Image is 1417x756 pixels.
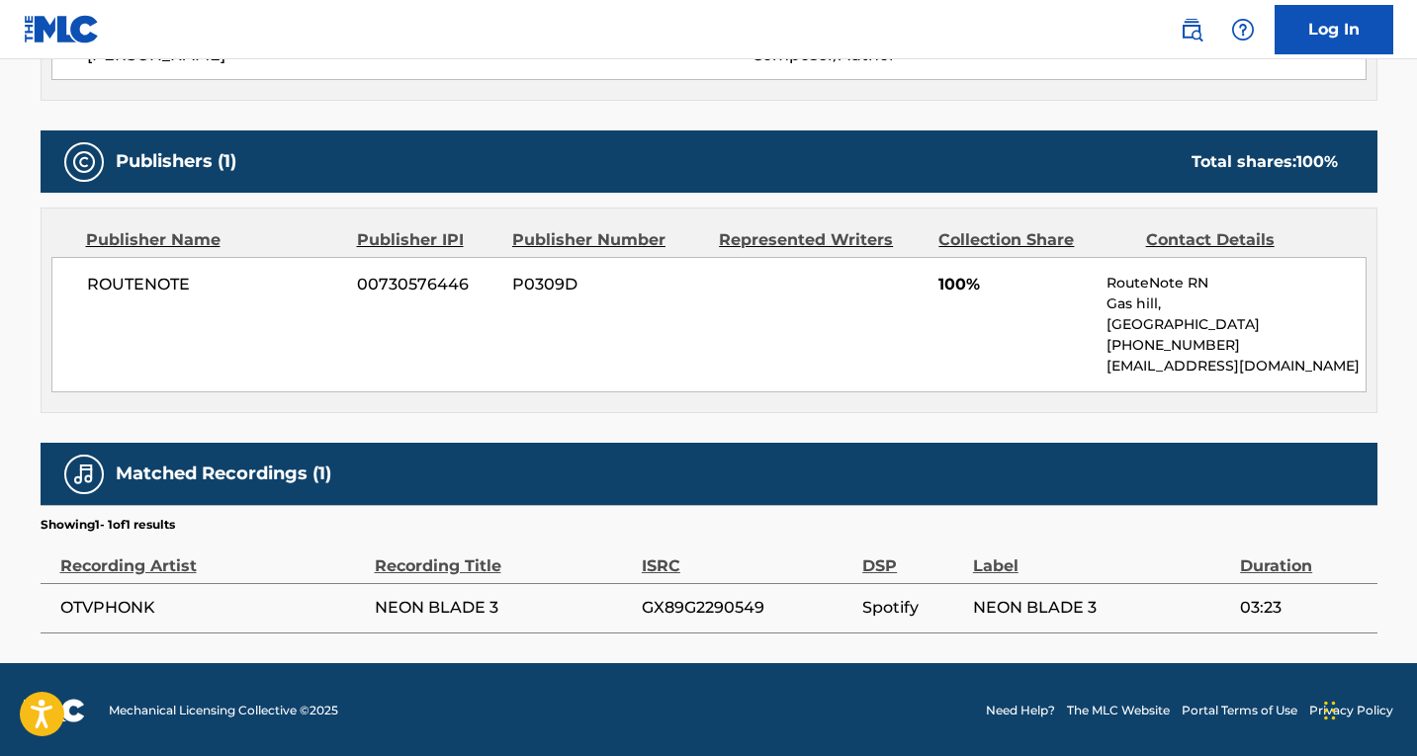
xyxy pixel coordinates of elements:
[719,228,924,252] div: Represented Writers
[1107,273,1365,294] p: RouteNote RN
[973,596,1230,620] span: NEON BLADE 3
[357,228,497,252] div: Publisher IPI
[973,534,1230,578] div: Label
[1231,18,1255,42] img: help
[642,596,852,620] span: GX89G2290549
[60,596,365,620] span: OTVPHONK
[41,516,175,534] p: Showing 1 - 1 of 1 results
[87,273,343,296] span: ROUTENOTE
[1107,356,1365,377] p: [EMAIL_ADDRESS][DOMAIN_NAME]
[357,273,497,296] span: 00730576446
[512,228,704,252] div: Publisher Number
[1182,702,1297,719] a: Portal Terms of Use
[116,150,236,173] h5: Publishers (1)
[1107,314,1365,335] p: [GEOGRAPHIC_DATA]
[1107,335,1365,356] p: [PHONE_NUMBER]
[1172,10,1211,49] a: Public Search
[642,534,852,578] div: ISRC
[1309,702,1393,719] a: Privacy Policy
[86,228,342,252] div: Publisher Name
[72,150,96,174] img: Publishers
[862,596,963,620] span: Spotify
[1240,596,1367,620] span: 03:23
[375,534,632,578] div: Recording Title
[1107,294,1365,314] p: Gas hill,
[72,462,96,486] img: Matched Recordings
[1296,152,1338,171] span: 100 %
[1324,681,1336,740] div: Drag
[1318,661,1417,756] iframe: Chat Widget
[24,15,100,43] img: MLC Logo
[1192,150,1338,174] div: Total shares:
[1275,5,1393,54] a: Log In
[1223,10,1263,49] div: Help
[986,702,1055,719] a: Need Help?
[862,534,963,578] div: DSP
[1146,228,1338,252] div: Contact Details
[1240,534,1367,578] div: Duration
[1180,18,1203,42] img: search
[24,699,85,722] img: logo
[512,273,704,296] span: P0309D
[938,273,1092,296] span: 100%
[375,596,632,620] span: NEON BLADE 3
[60,534,365,578] div: Recording Artist
[116,462,331,485] h5: Matched Recordings (1)
[1067,702,1170,719] a: The MLC Website
[109,702,338,719] span: Mechanical Licensing Collective © 2025
[938,228,1130,252] div: Collection Share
